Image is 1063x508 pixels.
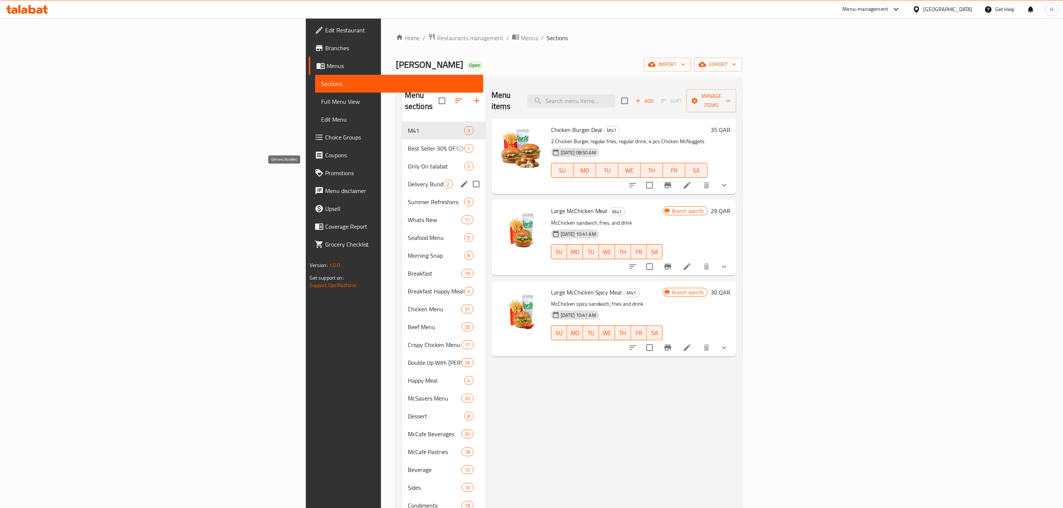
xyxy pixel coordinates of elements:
[602,247,612,257] span: WE
[551,205,608,216] span: Large McChicken Meal
[402,211,486,229] div: Whats New11
[434,93,450,109] span: Select all sections
[462,216,473,224] span: 11
[465,145,473,152] span: 1
[685,163,708,178] button: SA
[596,163,618,178] button: TU
[315,75,483,93] a: Sections
[609,207,625,216] div: M41
[577,165,593,176] span: MO
[711,287,730,298] h6: 30 QAR
[659,258,677,276] button: Branch-specific-item
[408,430,462,438] div: McCafe Beverages
[659,339,677,357] button: Branch-specific-item
[570,247,580,257] span: MO
[465,377,473,384] span: 4
[408,394,462,403] span: McSavers Menu
[462,359,473,366] span: 26
[694,58,742,71] button: export
[325,222,477,231] span: Coverage Report
[711,206,730,216] h6: 29 QAR
[633,95,656,107] button: Add
[408,162,464,171] span: Only On talabat
[461,215,473,224] div: items
[465,252,473,259] span: 8
[465,413,473,420] span: 8
[633,95,656,107] span: Add item
[621,165,638,176] span: WE
[465,163,473,170] span: 2
[506,33,509,42] li: /
[408,305,462,314] span: Chicken Menu
[408,269,462,278] div: Breakfast
[618,163,641,178] button: WE
[408,126,464,135] span: M41
[450,92,468,110] span: Sort sections
[558,149,599,156] span: [DATE] 08:50 AM
[325,186,477,195] span: Menu disclaimer
[462,466,473,473] span: 12
[461,269,473,278] div: items
[558,312,599,319] span: [DATE] 10:41 AM
[325,44,477,52] span: Branches
[604,126,620,135] div: M41
[567,244,583,259] button: MO
[402,354,486,372] div: Double Up With [PERSON_NAME]26
[408,340,462,349] span: Crispy Chicken Menu
[444,180,453,189] div: items
[310,280,357,290] a: Support.OpsPlatform
[570,328,580,338] span: MO
[512,33,538,43] a: Menus
[599,244,615,259] button: WE
[554,165,571,176] span: SU
[444,181,452,188] span: 2
[408,180,444,189] span: Delivery Bundles
[325,151,477,160] span: Coupons
[642,259,657,274] span: Select to update
[599,165,615,176] span: TU
[462,270,473,277] span: 19
[309,235,483,253] a: Grocery Checklist
[325,168,477,177] span: Promotions
[631,244,647,259] button: FR
[310,273,344,283] span: Get support on:
[583,244,599,259] button: TU
[461,394,473,403] div: items
[408,287,464,296] span: Breakfast Happy Meals
[720,262,729,271] svg: Show Choices
[402,157,486,175] div: Only On talabat2
[462,448,473,456] span: 18
[521,33,538,42] span: Menus
[402,229,486,247] div: Seafood Menu5
[618,247,628,257] span: TH
[309,164,483,182] a: Promotions
[541,33,544,42] li: /
[408,412,464,421] div: Dessert
[698,339,715,357] button: delete
[461,483,473,492] div: items
[309,200,483,218] a: Upsell
[1050,5,1053,13] span: H
[461,430,473,438] div: items
[528,94,615,107] input: search
[574,163,596,178] button: MO
[551,124,602,135] span: Chicken Burger Deal
[586,247,596,257] span: TU
[551,325,567,340] button: SU
[647,244,663,259] button: SA
[461,322,473,331] div: items
[402,443,486,461] div: McCafe Pastries18
[461,340,473,349] div: items
[650,328,660,338] span: SA
[464,197,474,206] div: items
[408,197,464,206] span: Summer Refreshers
[464,376,474,385] div: items
[642,177,657,193] span: Select to update
[408,447,462,456] div: McCafe Pastries
[402,193,486,211] div: Summer Refreshers9
[624,258,642,276] button: sort-choices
